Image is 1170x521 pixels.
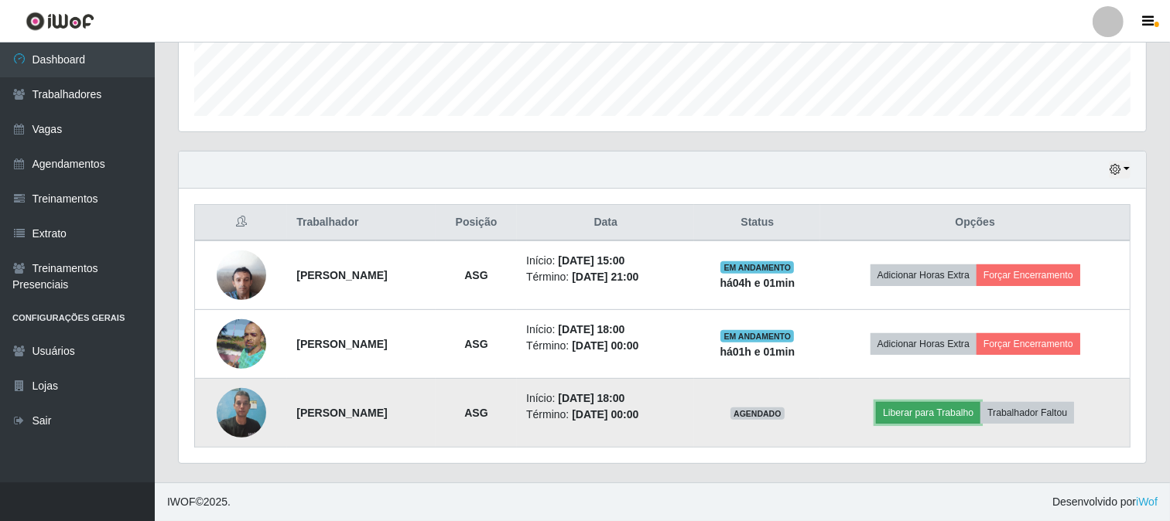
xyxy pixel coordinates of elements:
span: © 2025 . [167,494,231,510]
span: IWOF [167,495,196,508]
time: [DATE] 15:00 [558,254,624,267]
span: EM ANDAMENTO [720,330,794,342]
button: Adicionar Horas Extra [871,264,977,286]
span: AGENDADO [730,407,785,420]
strong: ASG [464,338,487,350]
li: Término: [526,338,685,354]
button: Trabalhador Faltou [980,402,1074,424]
span: Desenvolvido por [1052,494,1158,510]
a: iWof [1136,495,1158,508]
img: 1745881058992.jpeg [217,242,266,308]
span: EM ANDAMENTO [720,261,794,274]
th: Data [517,205,694,241]
strong: há 04 h e 01 min [720,277,795,289]
strong: ASG [464,269,487,281]
time: [DATE] 00:00 [572,408,638,421]
time: [DATE] 21:00 [572,271,638,283]
li: Início: [526,322,685,338]
th: Opções [820,205,1130,241]
time: [DATE] 18:00 [558,323,624,335]
time: [DATE] 18:00 [558,392,624,404]
strong: há 01 h e 01 min [720,346,795,358]
strong: [PERSON_NAME] [296,338,387,350]
li: Início: [526,253,685,269]
img: 1650917429067.jpeg [217,311,266,377]
button: Liberar para Trabalho [876,402,980,424]
button: Adicionar Horas Extra [871,333,977,355]
li: Término: [526,269,685,285]
strong: [PERSON_NAME] [296,407,387,419]
strong: ASG [464,407,487,419]
li: Término: [526,407,685,423]
th: Trabalhador [287,205,436,241]
img: CoreUI Logo [26,12,94,31]
button: Forçar Encerramento [977,264,1080,286]
th: Posição [436,205,517,241]
strong: [PERSON_NAME] [296,269,387,281]
img: 1754604170144.jpeg [217,380,266,445]
time: [DATE] 00:00 [572,339,638,352]
button: Forçar Encerramento [977,333,1080,355]
li: Início: [526,390,685,407]
th: Status [694,205,820,241]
